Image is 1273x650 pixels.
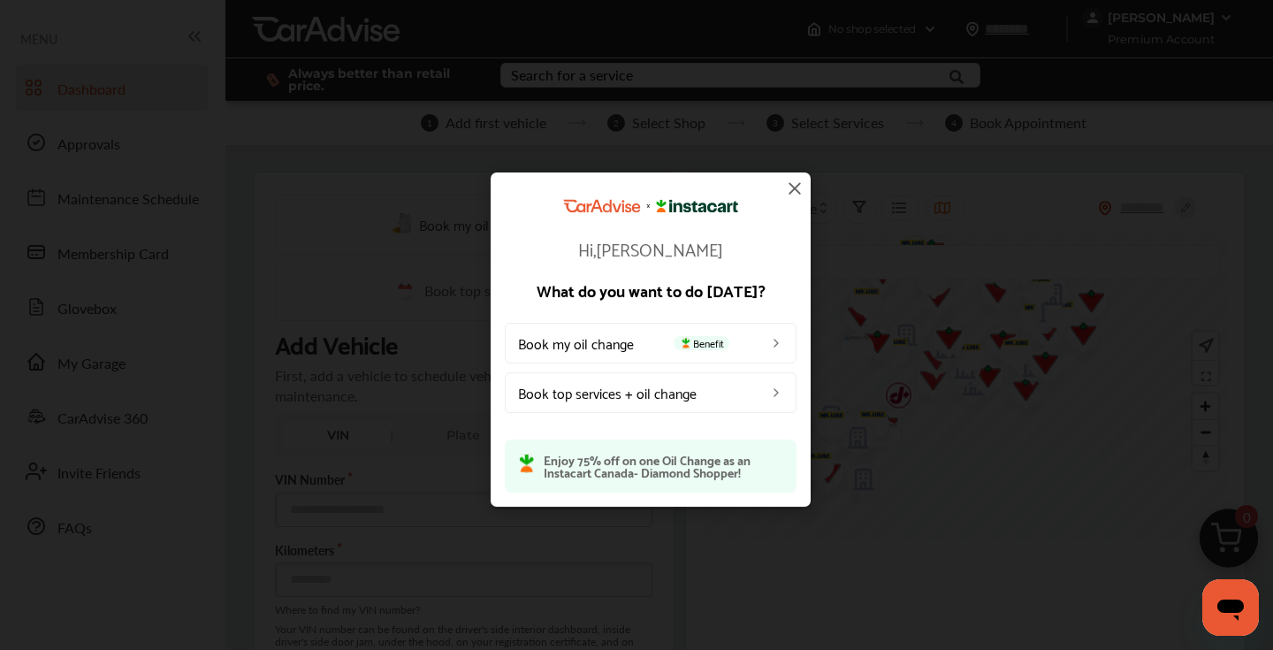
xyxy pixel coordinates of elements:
img: instacart-icon.73bd83c2.svg [679,337,693,348]
iframe: Button to launch messaging window [1202,579,1259,636]
img: left_arrow_icon.0f472efe.svg [769,385,783,399]
img: CarAdvise Instacart Logo [563,199,738,213]
img: left_arrow_icon.0f472efe.svg [769,335,783,349]
p: Enjoy 75% off on one Oil Change as an Instacart Canada- Diamond Shopper! [544,453,782,478]
img: close-icon.a004319c.svg [784,178,805,199]
p: What do you want to do [DATE]? [505,281,797,297]
span: Benefit [674,335,729,349]
p: Hi, [PERSON_NAME] [505,239,797,256]
a: Book top services + oil change [505,371,797,412]
img: instacart-icon.73bd83c2.svg [519,453,535,472]
a: Book my oil changeBenefit [505,322,797,363]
